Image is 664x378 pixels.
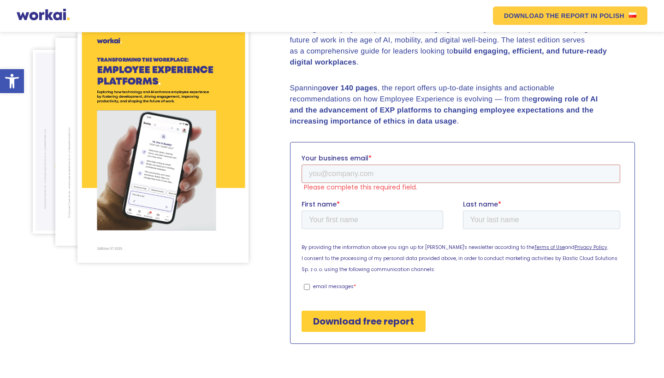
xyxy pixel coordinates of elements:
[629,12,636,18] img: Polish flag
[290,47,607,66] strong: build engaging, efficient, and future-ready digital workplaces
[290,24,613,68] p: The Digital Employee Experience report highlights the key trends and practices shaping the future...
[504,12,589,19] em: DOWNLOAD THE REPORT
[322,84,378,92] strong: over 140 pages
[55,38,202,246] img: DEX-2024-str-8.png
[302,154,624,340] iframe: Form 0
[290,95,598,125] strong: growing role of AI and the advancement of EXP platforms to changing employee expectations and the...
[493,6,647,25] a: DOWNLOAD THE REPORTIN POLISHPolish flag
[77,21,249,263] img: DEX-2024-v2.2.png
[290,83,613,127] p: Spanning , the report offers up-to-date insights and actionable recommendations on how Employee E...
[33,50,163,234] img: DEX-2024-str-30.png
